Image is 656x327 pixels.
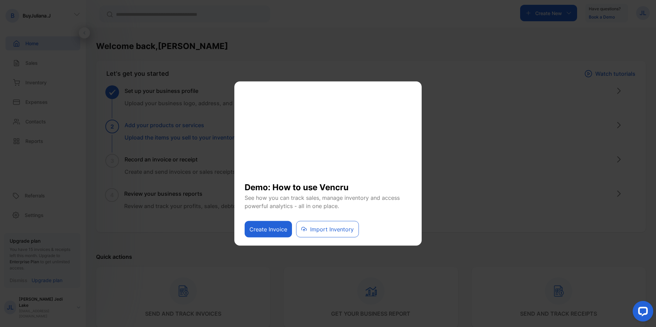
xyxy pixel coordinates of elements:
[627,298,656,327] iframe: LiveChat chat widget
[245,90,411,176] iframe: YouTube video player
[245,176,411,194] h1: Demo: How to use Vencru
[296,221,359,238] button: Import Inventory
[245,221,292,238] button: Create Invoice
[245,194,411,210] p: See how you can track sales, manage inventory and access powerful analytics - all in one place.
